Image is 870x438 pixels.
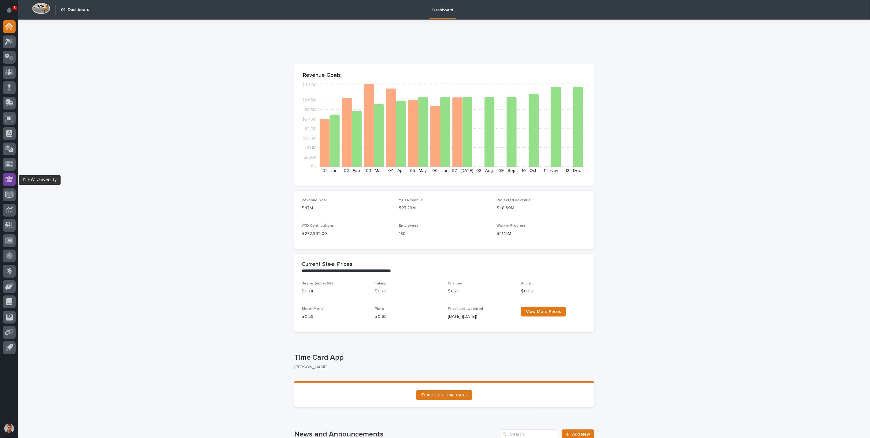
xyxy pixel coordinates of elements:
[32,3,50,14] img: Workspace Logo
[302,282,335,285] span: Beams (under 55#)
[399,224,419,228] span: Employees
[311,165,316,169] tspan: $0
[565,169,581,173] text: 12 - Dec
[3,4,16,17] button: Notifications
[303,155,316,160] tspan: $550K
[375,282,386,285] span: Tubing
[448,282,462,285] span: Channel
[307,146,316,150] tspan: $1.1M
[399,205,489,211] p: $27.29M
[375,288,441,295] p: $ 0.77
[498,169,515,173] text: 09 - Sep
[322,169,337,173] text: 01 - Jan
[303,72,586,79] p: Revenue Goals
[399,231,489,237] p: 180
[544,169,559,173] text: 11 - Nov
[302,199,327,202] span: Revenue Goal
[304,127,316,131] tspan: $2.2M
[302,307,324,311] span: Sheet Metal
[572,432,590,436] span: Add New
[366,169,382,173] text: 03 - Mar
[432,169,448,173] text: 06 - Jun
[302,83,316,87] tspan: $4.77M
[522,169,536,173] text: 10 - Oct
[496,231,587,237] p: $21.15M
[421,393,467,397] span: ⏲ ACCESS TIME CARD
[496,199,531,202] span: Projected Revenue
[302,231,392,237] p: $ 272,932.00
[302,205,392,211] p: $47M
[448,314,514,320] p: [DATE] ([DATE])
[416,390,472,400] a: ⏲ ACCESS TIME CARD
[477,169,493,173] text: 08 - Aug
[521,307,566,317] a: View More Prices
[3,422,16,435] button: users-avatar
[496,205,587,211] p: $48.69M
[302,224,334,228] span: YTD Contributions
[8,7,16,17] div: Notifications5
[399,199,423,202] span: YTD Revenue
[448,288,514,295] p: $ 0.71
[302,314,367,320] p: $ 0.59
[302,261,352,268] h2: Current Steel Prices
[521,282,531,285] span: Angle
[344,169,360,173] text: 02 - Feb
[294,353,592,362] p: Time Card App
[303,136,316,141] tspan: $1.65M
[388,169,404,173] text: 04 - Apr
[302,288,367,295] p: $ 0.74
[452,169,474,173] text: 07 - [DATE]
[526,310,561,314] span: View More Prices
[302,117,316,121] tspan: $2.75M
[375,314,441,320] p: $ 0.65
[13,6,16,10] p: 5
[294,365,589,370] p: [PERSON_NAME]
[302,98,316,102] tspan: $3.85M
[375,307,384,311] span: Plate
[448,307,483,311] span: Prices Last Updated
[496,224,526,228] span: Work in Progress
[410,169,427,173] text: 05 - May
[61,7,89,13] h2: 01. Dashboard
[521,288,587,295] p: $ 0.66
[304,108,316,112] tspan: $3.3M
